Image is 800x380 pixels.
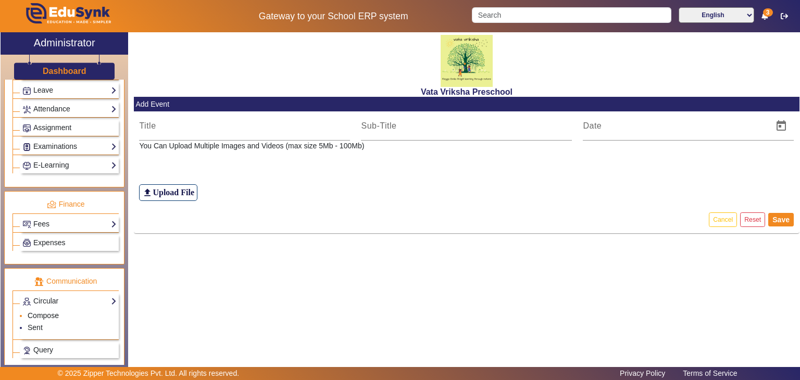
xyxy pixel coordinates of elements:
[23,347,31,354] img: Support-tickets.png
[153,187,194,197] h6: Upload File
[58,368,240,379] p: © 2025 Zipper Technologies Pvt. Ltd. All rights reserved.
[472,7,671,23] input: Search
[12,276,119,287] p: Communication
[12,199,119,210] p: Finance
[43,66,86,76] h3: Dashboard
[28,323,43,332] a: Sent
[709,212,737,226] button: Cancel
[28,311,59,320] a: Compose
[361,120,572,132] input: Sub-Title
[769,113,794,138] button: Open calendar
[1,32,128,55] a: Administrator
[139,141,794,151] p: You Can Upload Multiple Images and Videos (max size 5Mb - 100Mb)
[34,36,95,49] h2: Administrator
[134,87,799,97] h2: Vata Vriksha Preschool
[142,187,153,198] mat-icon: file_upload
[134,97,799,111] mat-card-header: Add Event
[22,122,117,134] a: Assignment
[33,123,71,132] span: Assignment
[22,237,117,249] a: Expenses
[33,238,65,247] span: Expenses
[22,344,117,356] a: Query
[33,346,53,354] span: Query
[615,366,670,380] a: Privacy Policy
[740,212,765,226] button: Reset
[34,277,44,286] img: communication.png
[47,200,56,209] img: finance.png
[206,11,461,22] h5: Gateway to your School ERP system
[23,124,31,132] img: Assignments.png
[583,120,767,132] input: Date
[763,8,773,17] span: 3
[441,35,493,87] img: 817d6453-c4a2-41f8-ac39-e8a470f27eea
[42,66,87,77] a: Dashboard
[139,120,350,132] input: Title
[768,213,794,226] button: Save
[678,366,742,380] a: Terms of Service
[23,239,31,247] img: Payroll.png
